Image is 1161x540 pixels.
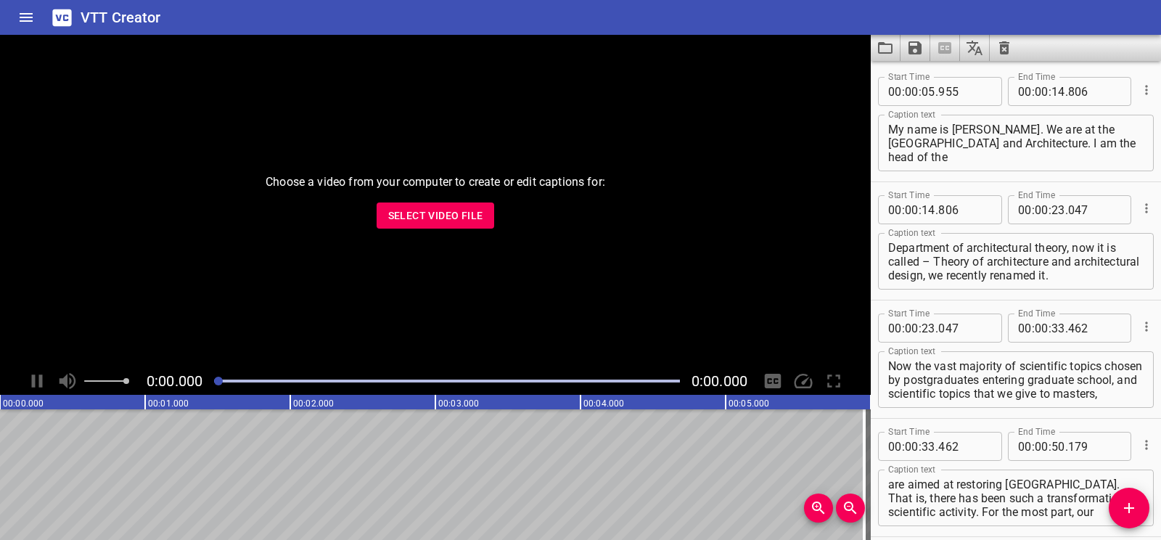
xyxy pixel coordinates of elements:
textarea: Department of architectural theory, now it is called – Theory of architecture and architectural d... [888,241,1144,282]
span: Video Duration [692,372,747,390]
input: 23 [922,314,935,343]
div: Hide/Show Captions [759,367,787,395]
span: . [935,432,938,461]
input: 179 [1068,432,1121,461]
span: : [1032,314,1035,343]
input: 462 [1068,314,1121,343]
span: : [1032,432,1035,461]
input: 955 [938,77,991,106]
span: : [1049,195,1051,224]
button: Cue Options [1137,435,1156,454]
input: 33 [1051,314,1065,343]
span: : [1049,77,1051,106]
input: 00 [1035,195,1049,224]
span: Current Time [147,372,202,390]
span: : [919,195,922,224]
div: Cue Options [1137,189,1154,227]
input: 00 [888,77,902,106]
button: Load captions from file [871,35,901,61]
svg: Load captions from file [877,39,894,57]
input: 462 [938,432,991,461]
h6: VTT Creator [81,6,161,29]
span: : [1032,77,1035,106]
span: . [935,195,938,224]
textarea: My name is [PERSON_NAME]. We are at the [GEOGRAPHIC_DATA] and Architecture. I am the head of the [888,123,1144,164]
span: : [919,432,922,461]
span: : [1049,432,1051,461]
input: 047 [938,314,991,343]
div: Playback Speed [789,367,817,395]
input: 00 [905,432,919,461]
text: 00:02.000 [293,398,334,409]
input: 806 [938,195,991,224]
input: 00 [888,195,902,224]
div: Cue Options [1137,426,1154,464]
div: Cue Options [1137,308,1154,345]
text: 00:01.000 [148,398,189,409]
input: 00 [888,314,902,343]
input: 00 [1018,77,1032,106]
span: : [902,77,905,106]
span: : [902,314,905,343]
textarea: Now the vast majority of scientific topics chosen by postgraduates entering graduate school, and ... [888,359,1144,401]
input: 00 [1018,195,1032,224]
span: . [1065,432,1068,461]
input: 806 [1068,77,1121,106]
p: Choose a video from your computer to create or edit captions for: [266,173,605,191]
input: 00 [1035,314,1049,343]
input: 05 [922,77,935,106]
span: . [1065,77,1068,106]
input: 23 [1051,195,1065,224]
svg: Translate captions [966,39,983,57]
text: 00:03.000 [438,398,479,409]
input: 00 [1035,432,1049,461]
input: 00 [905,77,919,106]
input: 50 [1051,432,1065,461]
input: 14 [922,195,935,224]
text: 00:04.000 [583,398,624,409]
button: Cue Options [1137,81,1156,99]
svg: Clear captions [996,39,1013,57]
input: 00 [888,432,902,461]
input: 14 [1051,77,1065,106]
span: . [935,314,938,343]
button: Select Video File [377,202,495,229]
span: Select Video File [388,207,483,225]
button: Save captions to file [901,35,930,61]
button: Translate captions [960,35,990,61]
button: Add Cue [1109,488,1149,528]
svg: Save captions to file [906,39,924,57]
textarea: are aimed at restoring [GEOGRAPHIC_DATA]. That is, there has been such a transformation in scient... [888,478,1144,519]
span: : [902,432,905,461]
button: Cue Options [1137,199,1156,218]
input: 00 [1035,77,1049,106]
span: : [1049,314,1051,343]
text: 00:00.000 [3,398,44,409]
button: Zoom In [804,494,833,523]
span: . [1065,314,1068,343]
text: 00:05.000 [729,398,769,409]
button: Clear captions [990,35,1019,61]
button: Zoom Out [836,494,865,523]
span: : [919,314,922,343]
span: : [919,77,922,106]
button: Cue Options [1137,317,1156,336]
span: : [1032,195,1035,224]
span: . [935,77,938,106]
input: 00 [1018,432,1032,461]
div: Play progress [214,380,680,382]
span: . [1065,195,1068,224]
div: Toggle Full Screen [820,367,848,395]
input: 33 [922,432,935,461]
span: : [902,195,905,224]
input: 00 [905,195,919,224]
span: Select a video in the pane to the left, then you can automatically extract captions. [930,35,960,61]
input: 00 [905,314,919,343]
input: 047 [1068,195,1121,224]
input: 00 [1018,314,1032,343]
div: Cue Options [1137,71,1154,109]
